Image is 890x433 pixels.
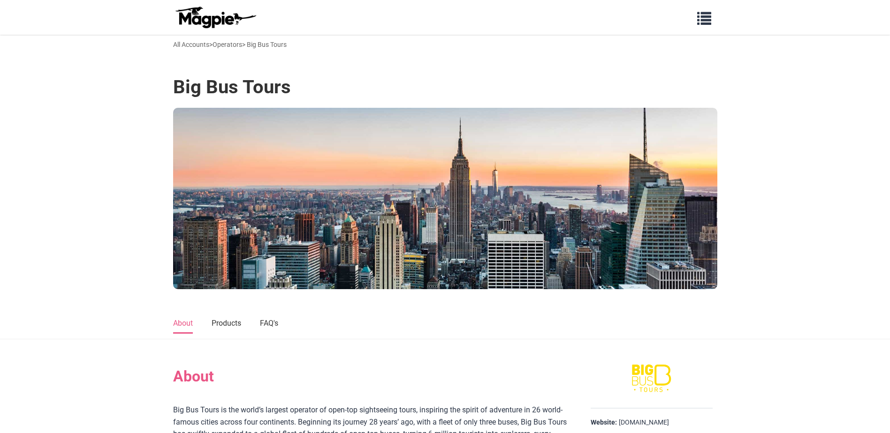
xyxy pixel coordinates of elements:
h2: About [173,367,567,385]
img: logo-ab69f6fb50320c5b225c76a69d11143b.png [173,6,258,29]
iframe: Intercom live chat [858,401,881,424]
a: Operators [213,41,242,48]
img: Big Bus Tours logo [605,363,699,394]
h1: Big Bus Tours [173,76,291,98]
a: About [173,314,193,334]
a: Products [212,314,241,334]
img: Big Bus Tours banner [173,108,717,289]
a: FAQ's [260,314,278,334]
div: > > Big Bus Tours [173,39,287,50]
a: [DOMAIN_NAME] [619,418,669,427]
strong: Website: [591,418,617,427]
a: All Accounts [173,41,209,48]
